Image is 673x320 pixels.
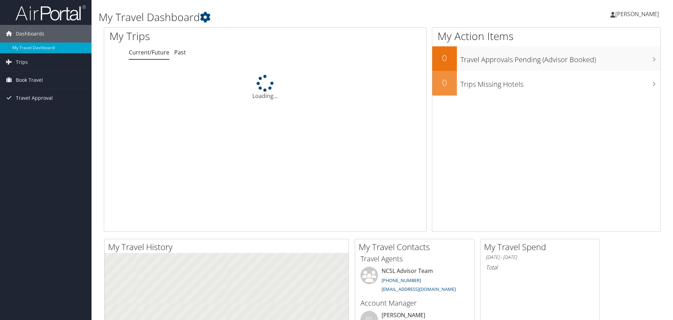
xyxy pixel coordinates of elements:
h3: Trips Missing Hotels [460,76,660,89]
h1: My Travel Dashboard [99,10,477,25]
span: Trips [16,53,28,71]
h1: My Trips [109,29,287,44]
span: [PERSON_NAME] [615,10,659,18]
h2: My Travel Contacts [359,241,474,253]
span: Travel Approval [16,89,53,107]
h6: [DATE] - [DATE] [486,254,594,261]
a: [PERSON_NAME] [610,4,666,25]
h3: Travel Approvals Pending (Advisor Booked) [460,51,660,65]
a: 0Trips Missing Hotels [432,71,660,96]
h2: 0 [432,77,457,89]
h2: My Travel Spend [484,241,599,253]
h6: Total [486,263,594,271]
a: [PHONE_NUMBER] [382,277,421,283]
h2: 0 [432,52,457,64]
h3: Account Manager [360,298,469,308]
span: Book Travel [16,71,43,89]
a: 0Travel Approvals Pending (Advisor Booked) [432,46,660,71]
h1: My Action Items [432,29,660,44]
h3: Travel Agents [360,254,469,264]
li: NCSL Advisor Team [357,267,472,295]
img: airportal-logo.png [15,5,86,21]
h2: My Travel History [108,241,348,253]
div: Loading... [104,75,426,100]
a: [EMAIL_ADDRESS][DOMAIN_NAME] [382,286,456,292]
a: Current/Future [129,48,169,56]
a: Past [174,48,186,56]
span: Dashboards [16,25,44,43]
